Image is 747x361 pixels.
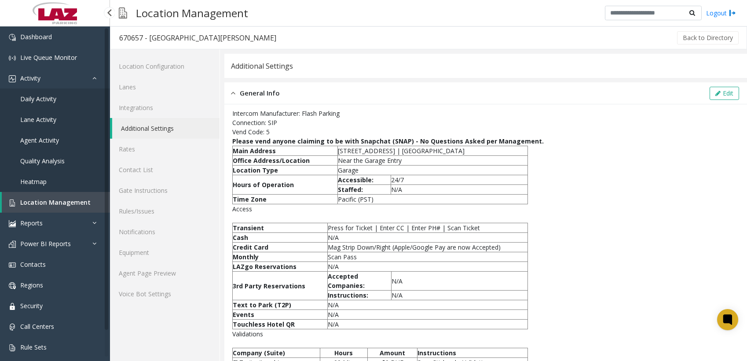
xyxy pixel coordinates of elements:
a: Rules/Issues [110,201,220,221]
span: Regions [20,281,43,289]
img: 'icon' [9,241,16,248]
span: Accepted Companies: [328,272,365,290]
a: Equipment [110,242,220,263]
span: Call Centers [20,322,54,331]
span: [STREET_ADDRESS] | [GEOGRAPHIC_DATA] [338,147,465,155]
span: N/A [328,262,339,271]
span: Garage [338,166,359,174]
a: Gate Instructions [110,180,220,201]
span: LAZgo Reservations [233,262,297,271]
img: 'icon' [9,55,16,62]
span: N/A [328,310,339,319]
div: 670657 - [GEOGRAPHIC_DATA][PERSON_NAME] [119,32,276,44]
img: 'icon' [9,344,16,351]
img: 'icon' [9,262,16,269]
span: Credit Card [233,243,268,251]
span: Cash [233,233,248,242]
span: Hours [334,349,353,357]
span: Rule Sets [20,343,47,351]
span: Lane Activity [20,115,56,124]
span: Press for Ticket | Enter CC | Enter PH# | Scan Ticket [328,224,480,232]
b: Hours of Operation [233,180,294,189]
span: Please vend anyone claiming to be with Snapchat (SNAP) - No Questions Asked per Management. [232,137,544,145]
span: General Info [240,88,280,98]
span: Company (Suite) [233,349,285,357]
img: logout [729,8,736,18]
p: Connection: SIP [232,118,739,127]
span: Daily Activity [20,95,56,103]
a: Lanes [110,77,220,97]
span: N/A [328,301,339,309]
img: 'icon' [9,75,16,82]
span: Security [20,302,43,310]
span: Heatmap [20,177,47,186]
p: Vend Code: 5 [232,127,739,136]
img: 'icon' [9,303,16,310]
span: N/A [391,185,402,194]
span: Power BI Reports [20,239,71,248]
a: Notifications [110,221,220,242]
span: Staffed: [338,185,363,194]
span: Pacific (PST) [338,195,373,203]
a: Logout [706,8,736,18]
span: N/A [392,291,403,299]
span: Events [233,310,254,319]
a: Location Management [2,192,110,213]
span: Instructions [417,349,456,357]
span: Text to Park (T2P) [233,301,291,309]
span: Contacts [20,260,46,269]
span: Touchless Hotel QR [233,320,295,328]
span: Amount [380,349,405,357]
span: 3rd Party Reservations [233,282,305,290]
img: pageIcon [119,2,127,24]
span: N/A [328,233,339,242]
span: Agent Activity [20,136,59,144]
b: Office Address/Location [233,156,310,165]
span: N/A [328,320,339,328]
span: N/A [392,277,403,285]
img: 'icon' [9,324,16,331]
span: Transient [233,224,264,232]
div: Additional Settings [231,60,293,72]
span: Validations [232,330,263,338]
b: Time Zone [233,195,267,203]
img: 'icon' [9,220,16,227]
span: Access [232,205,252,213]
span: Mag Strip Down/Right (Apple/Google Pay are now Accepted) [328,243,501,251]
b: Main Address [233,147,276,155]
h3: Location Management [132,2,253,24]
a: Rates [110,139,220,159]
img: 'icon' [9,34,16,41]
span: Activity [20,74,40,82]
span: Live Queue Monitor [20,53,77,62]
img: 'icon' [9,199,16,206]
span: 24/7 [391,176,404,184]
span: Dashboard [20,33,52,41]
span: Near the Garage Entry [338,156,402,165]
a: Contact List [110,159,220,180]
span: Scan Pass [328,253,357,261]
p: Intercom Manufacturer: Flash Parking [232,109,739,118]
a: Voice Bot Settings [110,284,220,304]
span: Monthly [233,253,259,261]
img: opened [231,88,235,98]
button: Back to Directory [677,31,739,44]
span: Quality Analysis [20,157,65,165]
a: Integrations [110,97,220,118]
button: Edit [710,87,739,100]
span: Location Management [20,198,91,206]
span: Instructions: [328,291,368,299]
a: Additional Settings [112,118,220,139]
b: Location Type [233,166,278,174]
span: Accessible: [338,176,373,184]
span: Reports [20,219,43,227]
a: Location Configuration [110,56,220,77]
img: 'icon' [9,282,16,289]
a: Agent Page Preview [110,263,220,284]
